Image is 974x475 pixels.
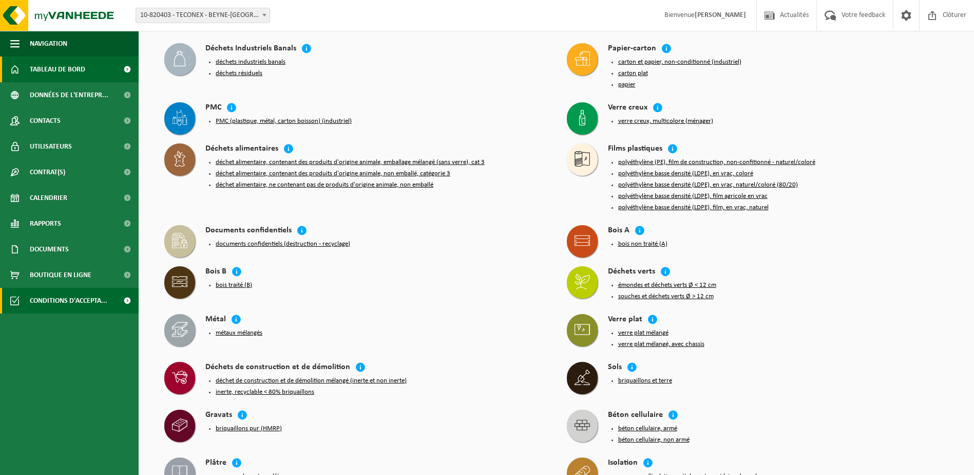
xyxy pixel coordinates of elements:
[216,158,485,167] button: déchet alimentaire, contenant des produits d'origine animale, emballage mélangé (sans verre), cat 3
[216,281,252,289] button: bois traité (B)
[30,159,65,185] span: Contrat(s)
[216,170,450,178] button: déchet alimentaire, contenant des produits d'origine animale, non emballé, catégorie 3
[205,362,350,374] h4: Déchets de construction et de démolition
[618,281,716,289] button: émondes et déchets verts Ø < 12 cm
[216,58,285,66] button: déchets industriels banals
[608,314,642,326] h4: Verre plat
[695,11,746,19] strong: [PERSON_NAME]
[608,143,662,155] h4: Films plastiques
[30,185,67,211] span: Calendrier
[216,181,433,189] button: déchet alimentaire, ne contenant pas de produits d'origine animale, non emballé
[618,192,768,200] button: polyéthylène basse densité (LDPE), film agricole en vrac
[618,117,713,125] button: verre creux, multicolore (ménager)
[30,134,72,159] span: Utilisateurs
[205,43,296,55] h4: Déchets Industriels Banals
[618,204,769,212] button: polyéthylène basse densité (LDPE), film, en vrac, naturel
[618,293,714,301] button: souches et déchets verts Ø > 12 cm
[216,117,352,125] button: PMC (plastique, métal, carton boisson) (industriel)
[608,458,638,469] h4: Isolation
[618,436,690,444] button: béton cellulaire, non armé
[608,362,622,374] h4: Sols
[30,108,61,134] span: Contacts
[216,329,262,337] button: métaux mélangés
[608,410,663,422] h4: Béton cellulaire
[618,58,741,66] button: carton et papier, non-conditionné (industriel)
[30,211,61,236] span: Rapports
[618,329,669,337] button: verre plat mélangé
[618,158,815,167] button: polyéthylène (PE), film de construction, non-confitionné - naturel/coloré
[205,458,226,469] h4: Plâtre
[30,57,85,82] span: Tableau de bord
[136,8,270,23] span: 10-820403 - TECONEX - BEYNE-HEUSAY
[205,225,292,237] h4: Documents confidentiels
[618,170,753,178] button: polyéthylène basse densité (LDPE), en vrac, coloré
[618,377,672,385] button: briquaillons et terre
[216,240,350,248] button: documents confidentiels (destruction - recyclage)
[618,425,677,433] button: béton cellulaire, armé
[205,143,278,155] h4: Déchets alimentaires
[30,236,69,262] span: Documents
[618,181,798,189] button: polyéthylène basse densité (LDPE), en vrac, naturel/coloré (80/20)
[30,82,108,108] span: Données de l'entrepr...
[205,314,226,326] h4: Métal
[608,102,647,114] h4: Verre creux
[618,69,648,78] button: carton plat
[30,262,91,288] span: Boutique en ligne
[608,43,656,55] h4: Papier-carton
[216,388,314,396] button: inerte, recyclable < 80% briquaillons
[618,81,636,89] button: papier
[216,377,407,385] button: déchet de construction et de démolition mélangé (inerte et non inerte)
[608,266,655,278] h4: Déchets verts
[216,69,262,78] button: déchets résiduels
[618,340,704,349] button: verre plat mélangé, avec chassis
[30,31,67,57] span: Navigation
[205,102,221,114] h4: PMC
[205,266,226,278] h4: Bois B
[205,410,232,422] h4: Gravats
[608,225,629,237] h4: Bois A
[216,425,282,433] button: briquaillons pur (HMRP)
[618,240,667,248] button: bois non traité (A)
[30,288,107,314] span: Conditions d'accepta...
